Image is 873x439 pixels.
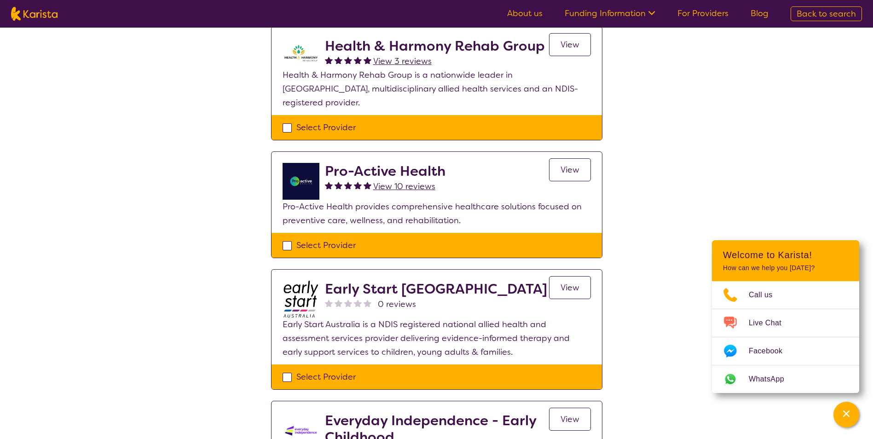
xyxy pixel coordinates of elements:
a: View [549,33,591,56]
h2: Pro-Active Health [325,163,445,179]
span: Facebook [749,344,793,358]
img: fullstar [335,181,342,189]
span: Call us [749,288,784,302]
span: Back to search [797,8,856,19]
img: nonereviewstar [354,299,362,307]
h2: Health & Harmony Rehab Group [325,38,545,54]
p: Early Start Australia is a NDIS registered national allied health and assessment services provide... [283,318,591,359]
img: nonereviewstar [344,299,352,307]
img: jdgr5huzsaqxc1wfufya.png [283,163,319,200]
img: fullstar [364,56,371,64]
div: Channel Menu [712,240,859,393]
button: Channel Menu [833,402,859,427]
a: View [549,158,591,181]
img: fullstar [344,181,352,189]
span: View [561,39,579,50]
span: View [561,414,579,425]
span: Live Chat [749,316,792,330]
a: View 10 reviews [373,179,435,193]
span: 0 reviews [378,297,416,311]
img: fullstar [354,181,362,189]
a: Back to search [791,6,862,21]
h2: Early Start [GEOGRAPHIC_DATA] [325,281,547,297]
img: fullstar [344,56,352,64]
a: View [549,408,591,431]
img: fullstar [325,181,333,189]
img: fullstar [335,56,342,64]
a: Blog [751,8,769,19]
span: View 3 reviews [373,56,432,67]
img: Karista logo [11,7,58,21]
a: Web link opens in a new tab. [712,365,859,393]
img: ztak9tblhgtrn1fit8ap.png [283,38,319,68]
img: bdpoyytkvdhmeftzccod.jpg [283,281,319,318]
span: View [561,282,579,293]
a: About us [507,8,543,19]
a: View [549,276,591,299]
span: View [561,164,579,175]
a: For Providers [677,8,728,19]
p: How can we help you [DATE]? [723,264,848,272]
span: View 10 reviews [373,181,435,192]
img: fullstar [325,56,333,64]
h2: Welcome to Karista! [723,249,848,260]
img: fullstar [364,181,371,189]
a: View 3 reviews [373,54,432,68]
a: Funding Information [565,8,655,19]
span: WhatsApp [749,372,795,386]
p: Health & Harmony Rehab Group is a nationwide leader in [GEOGRAPHIC_DATA], multidisciplinary allie... [283,68,591,110]
ul: Choose channel [712,281,859,393]
p: Pro-Active Health provides comprehensive healthcare solutions focused on preventive care, wellnes... [283,200,591,227]
img: nonereviewstar [364,299,371,307]
img: nonereviewstar [325,299,333,307]
img: fullstar [354,56,362,64]
img: nonereviewstar [335,299,342,307]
